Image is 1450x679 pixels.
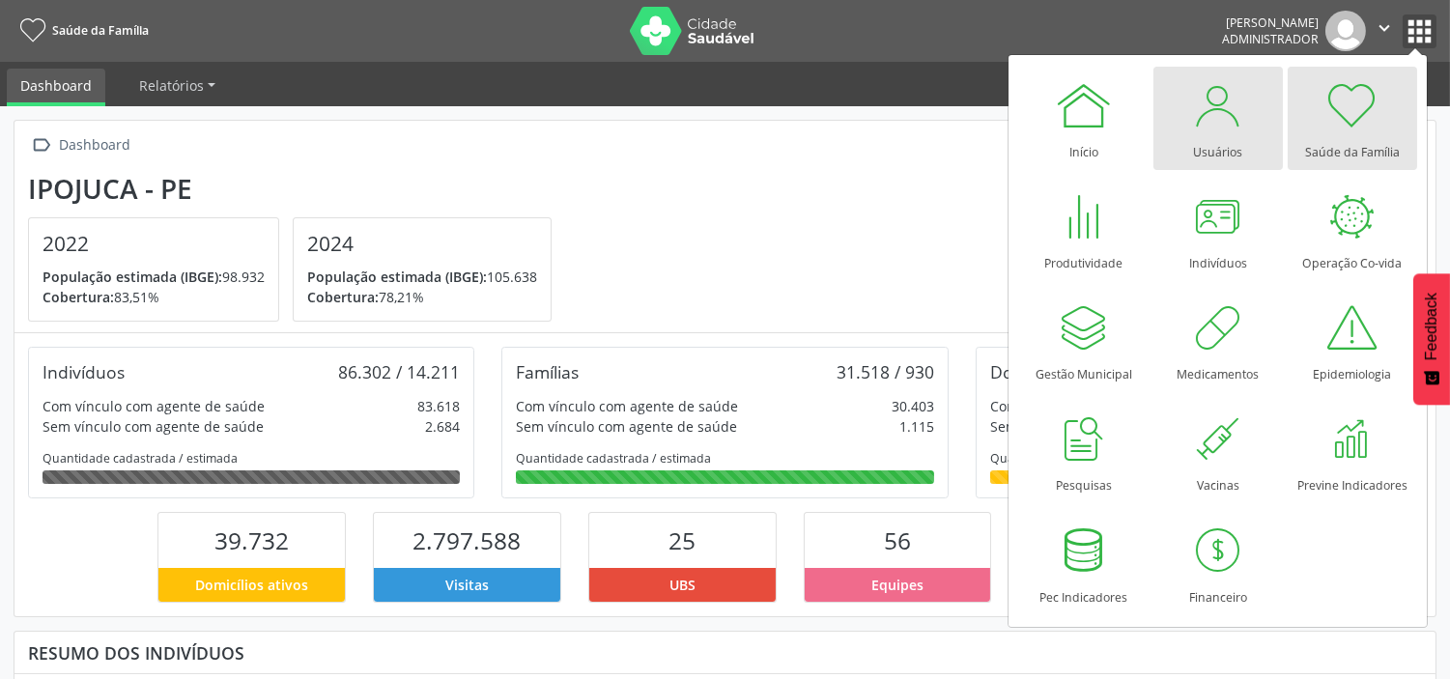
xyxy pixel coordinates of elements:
[990,450,1407,467] div: Quantidade cadastrada / estimada
[516,416,737,437] div: Sem vínculo com agente de saúde
[990,416,1211,437] div: Sem vínculo com agente de saúde
[1288,400,1417,503] a: Previne Indicadores
[28,131,56,159] i: 
[43,361,125,382] div: Indivíduos
[43,450,460,467] div: Quantidade cadastrada / estimada
[28,131,134,159] a:  Dashboard
[28,173,565,205] div: Ipojuca - PE
[307,287,537,307] p: 78,21%
[1153,289,1283,392] a: Medicamentos
[43,267,265,287] p: 98.932
[1019,178,1149,281] a: Produtividade
[43,416,264,437] div: Sem vínculo com agente de saúde
[1366,11,1403,51] button: 
[990,396,1212,416] div: Com vínculo com agente de saúde
[307,267,537,287] p: 105.638
[884,524,911,556] span: 56
[1288,178,1417,281] a: Operação Co-vida
[1288,67,1417,170] a: Saúde da Família
[516,396,738,416] div: Com vínculo com agente de saúde
[1403,14,1436,48] button: apps
[7,69,105,106] a: Dashboard
[1019,512,1149,615] a: Pec Indicadores
[28,642,1422,664] div: Resumo dos indivíduos
[43,288,114,306] span: Cobertura:
[43,232,265,256] h4: 2022
[1153,512,1283,615] a: Financeiro
[1153,67,1283,170] a: Usuários
[43,396,265,416] div: Com vínculo com agente de saúde
[1325,11,1366,51] img: img
[1222,14,1319,31] div: [PERSON_NAME]
[412,524,521,556] span: 2.797.588
[668,524,696,556] span: 25
[1374,17,1395,39] i: 
[516,450,933,467] div: Quantidade cadastrada / estimada
[425,416,460,437] div: 2.684
[338,361,460,382] div: 86.302 / 14.211
[43,268,222,286] span: População estimada (IBGE):
[892,396,934,416] div: 30.403
[214,524,289,556] span: 39.732
[417,396,460,416] div: 83.618
[1019,67,1149,170] a: Início
[990,361,1070,382] div: Domicílios
[1288,289,1417,392] a: Epidemiologia
[837,361,934,382] div: 31.518 / 930
[445,575,489,595] span: Visitas
[139,76,204,95] span: Relatórios
[899,416,934,437] div: 1.115
[56,131,134,159] div: Dashboard
[307,288,379,306] span: Cobertura:
[1413,273,1450,405] button: Feedback - Mostrar pesquisa
[1423,293,1440,360] span: Feedback
[14,14,149,46] a: Saúde da Família
[1019,289,1149,392] a: Gestão Municipal
[1222,31,1319,47] span: Administrador
[43,287,265,307] p: 83,51%
[52,22,149,39] span: Saúde da Família
[669,575,696,595] span: UBS
[516,361,579,382] div: Famílias
[307,268,487,286] span: População estimada (IBGE):
[195,575,308,595] span: Domicílios ativos
[126,69,229,102] a: Relatórios
[1019,400,1149,503] a: Pesquisas
[871,575,924,595] span: Equipes
[1153,178,1283,281] a: Indivíduos
[1153,400,1283,503] a: Vacinas
[307,232,537,256] h4: 2024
